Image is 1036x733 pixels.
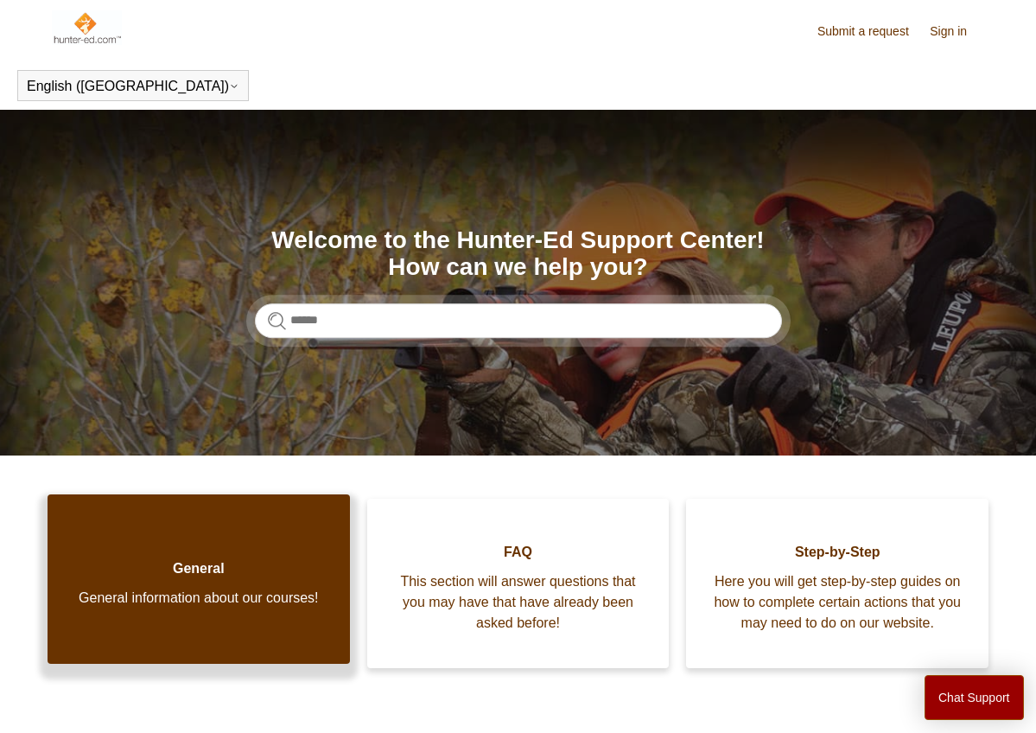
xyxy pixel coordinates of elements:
[393,542,644,563] span: FAQ
[73,588,324,609] span: General information about our courses!
[73,558,324,579] span: General
[817,22,926,41] a: Submit a request
[48,494,350,664] a: General General information about our courses!
[393,571,644,634] span: This section will answer questions that you may have that have already been asked before!
[367,499,670,668] a: FAQ This section will answer questions that you may have that have already been asked before!
[686,499,988,668] a: Step-by-Step Here you will get step-by-step guides on how to complete certain actions that you ma...
[52,10,122,45] img: Hunter-Ed Help Center home page
[930,22,984,41] a: Sign in
[27,79,239,94] button: English ([GEOGRAPHIC_DATA])
[255,227,782,281] h1: Welcome to the Hunter-Ed Support Center! How can we help you?
[712,571,963,634] span: Here you will get step-by-step guides on how to complete certain actions that you may need to do ...
[255,303,782,338] input: Search
[712,542,963,563] span: Step-by-Step
[925,675,1024,720] button: Chat Support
